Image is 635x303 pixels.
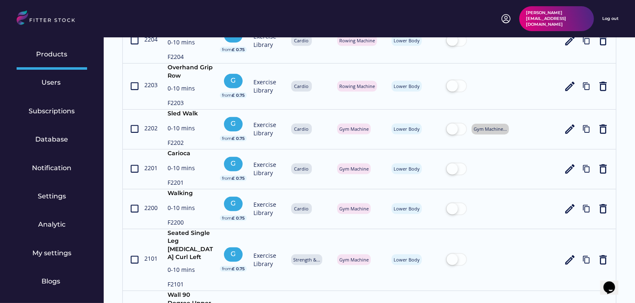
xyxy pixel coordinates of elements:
[168,110,213,120] div: Sled Walk
[168,64,213,80] div: Overhand Grip Row
[253,252,287,268] div: Exercise Library
[129,124,140,134] text: crop_din
[129,34,140,47] button: crop_din
[168,218,213,229] div: F2200
[226,199,241,208] div: G
[129,123,140,135] button: crop_din
[222,136,232,142] div: from
[394,257,420,263] div: Lower Body
[168,266,213,276] div: 0-10 mins
[293,126,310,132] div: Cardio
[144,164,163,172] div: 2201
[293,166,310,172] div: Cardio
[144,35,163,44] div: 2204
[474,126,507,132] div: Gym Machine...
[129,203,140,215] button: crop_din
[293,257,320,263] div: Strength &...
[293,205,310,212] div: Cardio
[564,254,576,266] text: edit
[129,204,140,214] text: crop_din
[564,80,576,93] button: edit
[253,121,287,137] div: Exercise Library
[293,37,310,44] div: Cardio
[168,178,213,189] div: F2201
[129,35,140,46] text: crop_din
[36,135,68,144] div: Database
[232,266,245,272] div: £ 0.75
[600,270,627,295] iframe: chat widget
[597,123,609,135] text: delete_outline
[129,164,140,174] text: crop_din
[144,124,163,132] div: 2202
[501,14,511,24] img: profile-circle.svg
[222,176,232,181] div: from
[129,80,140,93] button: crop_din
[394,205,420,212] div: Lower Body
[222,215,232,221] div: from
[29,107,75,116] div: Subscriptions
[253,32,287,49] div: Exercise Library
[38,220,66,229] div: Analytic
[226,76,241,85] div: G
[232,47,245,53] div: £ 0.75
[222,47,232,53] div: from
[597,163,609,175] button: delete_outline
[144,81,163,89] div: 2203
[168,38,213,49] div: 0-10 mins
[394,166,420,172] div: Lower Body
[597,203,609,215] button: delete_outline
[168,53,213,63] div: F2204
[232,136,245,142] div: £ 0.75
[168,229,213,261] div: Seated Single Leg [MEDICAL_DATA] Curl Left
[394,37,420,44] div: Lower Body
[564,123,576,135] text: edit
[339,205,369,212] div: Gym Machine
[168,84,213,95] div: 0-10 mins
[293,83,310,89] div: Cardio
[144,254,163,263] div: 2101
[129,254,140,266] button: crop_din
[222,266,232,272] div: from
[41,277,62,286] div: Blogs
[597,34,609,47] button: delete_outline
[32,249,71,258] div: My settings
[36,50,68,59] div: Products
[339,257,369,263] div: Gym Machine
[168,189,213,200] div: Walking
[597,254,609,266] button: delete_outline
[232,215,245,221] div: £ 0.75
[339,126,369,132] div: Gym Machine
[564,34,576,47] button: edit
[526,10,587,27] div: [PERSON_NAME][EMAIL_ADDRESS][DOMAIN_NAME]
[394,126,420,132] div: Lower Body
[222,93,232,98] div: from
[232,176,245,181] div: £ 0.75
[129,81,140,91] text: crop_din
[168,139,213,149] div: F2202
[564,163,576,175] text: edit
[144,204,163,212] div: 2200
[226,249,241,259] div: G
[602,16,618,22] div: Log out
[129,254,140,265] text: crop_din
[168,164,213,174] div: 0-10 mins
[168,149,213,160] div: Carioca
[253,78,287,94] div: Exercise Library
[564,203,576,215] button: edit
[597,80,609,93] button: delete_outline
[17,10,82,27] img: LOGO.svg
[253,200,287,217] div: Exercise Library
[41,78,62,87] div: Users
[168,280,213,291] div: F2101
[339,37,375,44] div: Rowing Machine
[168,124,213,134] div: 0-10 mins
[38,192,66,201] div: Settings
[253,161,287,177] div: Exercise Library
[32,164,72,173] div: Notification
